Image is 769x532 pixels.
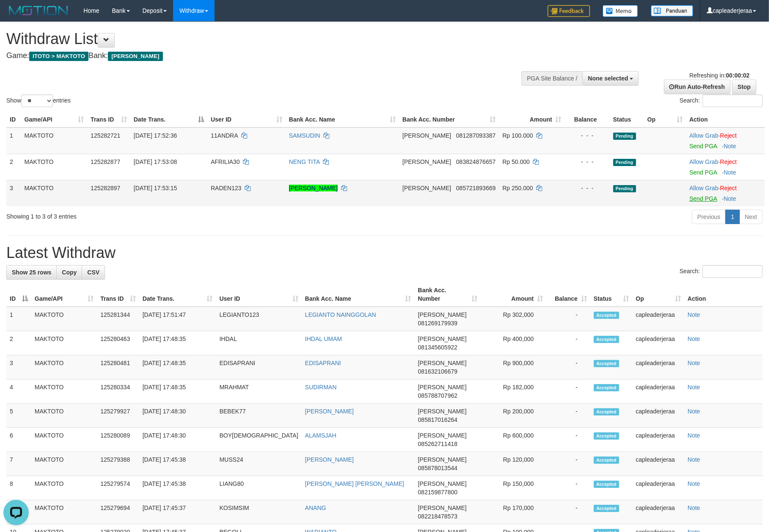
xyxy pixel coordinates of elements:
a: Reject [720,185,737,191]
span: [DATE] 17:53:08 [134,158,177,165]
span: Refreshing in: [689,72,750,79]
h4: Game: Bank: [6,52,504,60]
th: User ID: activate to sort column ascending [216,283,302,307]
a: EDISAPRANI [305,360,341,366]
td: - [546,428,590,452]
a: SAMSUDIN [289,132,320,139]
span: Accepted [594,360,619,367]
img: panduan.png [651,5,693,17]
span: Copy 082159877800 to clipboard [418,489,458,496]
td: 125280334 [97,380,139,404]
td: MUSS24 [216,452,302,476]
th: Bank Acc. Number: activate to sort column ascending [415,283,481,307]
span: [PERSON_NAME] [108,52,163,61]
span: Accepted [594,432,619,440]
td: MAKTOTO [21,154,88,180]
td: MAKTOTO [21,127,88,154]
td: MAKTOTO [31,452,97,476]
input: Search: [703,94,763,107]
td: - [546,500,590,524]
td: 1 [6,127,21,154]
span: [PERSON_NAME] [418,384,467,391]
th: Trans ID: activate to sort column ascending [97,283,139,307]
span: Copy 081345605922 to clipboard [418,344,458,351]
th: Status: activate to sort column ascending [590,283,632,307]
td: 4 [6,380,31,404]
span: Rp 250.000 [502,185,533,191]
td: MAKTOTO [31,307,97,331]
td: MAKTOTO [31,500,97,524]
th: ID [6,112,21,127]
span: [PERSON_NAME] [402,185,451,191]
td: - [546,404,590,428]
a: [PERSON_NAME] [289,185,338,191]
th: ID: activate to sort column descending [6,283,31,307]
th: Op: activate to sort column ascending [632,283,684,307]
a: Note [688,384,700,391]
td: capleaderjeraa [632,331,684,355]
a: Note [724,169,736,176]
td: capleaderjeraa [632,428,684,452]
a: Note [688,456,700,463]
span: Pending [613,133,636,140]
span: [PERSON_NAME] [418,504,467,511]
a: 1 [725,210,740,224]
span: 125282897 [91,185,120,191]
label: Search: [680,94,763,107]
th: Date Trans.: activate to sort column ascending [139,283,216,307]
strong: 00:00:02 [726,72,750,79]
td: [DATE] 17:48:30 [139,428,216,452]
td: 6 [6,428,31,452]
td: Rp 200,000 [481,404,547,428]
td: 125280481 [97,355,139,380]
td: BOY[DEMOGRAPHIC_DATA] [216,428,302,452]
span: [PERSON_NAME] [418,360,467,366]
th: Game/API: activate to sort column ascending [31,283,97,307]
a: Run Auto-Refresh [664,80,730,94]
h1: Withdraw List [6,30,504,47]
a: IHDAL UMAM [305,335,342,342]
td: - [546,476,590,500]
td: MAKTOTO [31,331,97,355]
button: Open LiveChat chat widget [3,3,29,29]
a: Reject [720,132,737,139]
td: 8 [6,476,31,500]
a: SUDIRMAN [305,384,337,391]
td: MAKTOTO [31,476,97,500]
td: LEGIANTO123 [216,307,302,331]
td: 125279388 [97,452,139,476]
td: - [546,452,590,476]
th: Amount: activate to sort column ascending [481,283,547,307]
a: Send PGA [689,195,717,202]
a: Stop [732,80,756,94]
td: - [546,307,590,331]
a: LEGIANTO NAINGGOLAN [305,311,376,318]
a: Allow Grab [689,158,718,165]
a: Note [724,195,736,202]
a: Next [739,210,763,224]
span: Copy [62,269,77,276]
td: capleaderjeraa [632,500,684,524]
th: Bank Acc. Name: activate to sort column ascending [286,112,399,127]
span: 125282877 [91,158,120,165]
h1: Latest Withdraw [6,244,763,261]
select: Showentries [21,94,53,107]
td: · [686,180,765,206]
td: BEBEK77 [216,404,302,428]
span: Accepted [594,336,619,343]
span: ITOTO > MAKTOTO [29,52,88,61]
span: Show 25 rows [12,269,51,276]
td: Rp 170,000 [481,500,547,524]
td: Rp 182,000 [481,380,547,404]
td: Rp 600,000 [481,428,547,452]
span: Copy 085788707962 to clipboard [418,392,458,399]
span: Accepted [594,312,619,319]
span: Pending [613,185,636,192]
span: CSV [87,269,99,276]
th: Date Trans.: activate to sort column descending [130,112,207,127]
span: Copy 085817016264 to clipboard [418,416,458,423]
div: - - - [568,184,606,192]
span: Copy 083824876657 to clipboard [456,158,496,165]
td: KOSIMSIM [216,500,302,524]
span: [DATE] 17:53:15 [134,185,177,191]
